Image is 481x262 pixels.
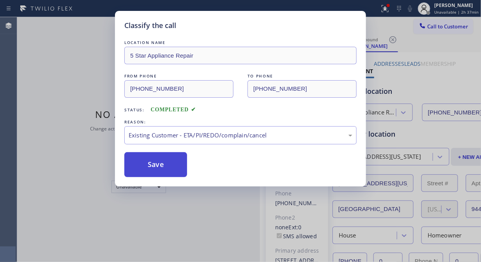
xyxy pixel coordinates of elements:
[124,39,357,47] div: LOCATION NAME
[129,131,352,140] div: Existing Customer - ETA/PI/REDO/complain/cancel
[124,72,233,80] div: FROM PHONE
[124,152,187,177] button: Save
[151,107,196,113] span: COMPLETED
[124,20,176,31] h5: Classify the call
[248,80,357,98] input: To phone
[248,72,357,80] div: TO PHONE
[124,107,145,113] span: Status:
[124,80,233,98] input: From phone
[124,118,357,126] div: REASON:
